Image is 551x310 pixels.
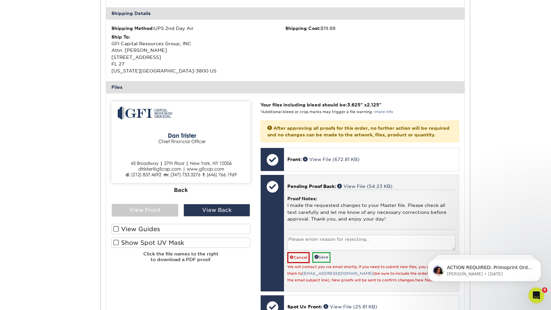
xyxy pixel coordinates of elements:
strong: Shipping Cost: [285,26,321,31]
div: UPS 2nd Day Air [111,25,285,32]
a: Save [312,252,331,262]
strong: Proof Notes: [287,196,317,201]
div: $19.88 [285,25,459,32]
span: 9 [542,287,547,293]
div: Shipping Details [106,7,465,19]
strong: Your files including bleed should be: " x " [260,102,381,107]
label: Show Spot UV Mask [111,237,250,248]
label: View Guides [111,224,250,234]
span: Spot Uv Front: [287,304,322,309]
strong: After approving all proofs for this order, no further action will be required and no changes can ... [267,125,450,137]
strong: Ship To: [111,34,130,40]
div: I made the requested changes to your Master file. Please check all text carefully and let me know... [287,190,455,229]
a: more info [375,110,393,114]
a: View File (25.81 KB) [324,304,377,309]
a: [EMAIL_ADDRESS][DOMAIN_NAME] [302,271,373,276]
a: View File (54.23 KB) [337,184,392,189]
div: Back [111,183,250,197]
small: *Additional bleed or crop marks may trigger a file warning – [260,110,393,114]
small: We will contact you via email shortly. If you need to submit new files, you can email them to (be... [287,265,449,283]
iframe: Intercom notifications message [418,245,551,292]
div: GFI Capital Resources Group, INC Attn: [PERSON_NAME] [STREET_ADDRESS] FL 27 [US_STATE][GEOGRAPHIC... [111,34,285,74]
h6: Click the file names to the right to download a PDF proof. [111,251,250,267]
strong: Shipping Method: [111,26,154,31]
span: Pending Proof Back: [287,184,336,189]
span: Front: [287,157,302,162]
div: View Front [112,204,178,217]
div: View Back [184,204,250,217]
span: 2.125 [367,102,379,107]
iframe: Intercom live chat [528,287,544,303]
div: Files [106,81,465,93]
a: Cancel [287,252,310,263]
span: 3.625 [347,102,360,107]
a: View File (672.81 KB) [303,157,359,162]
